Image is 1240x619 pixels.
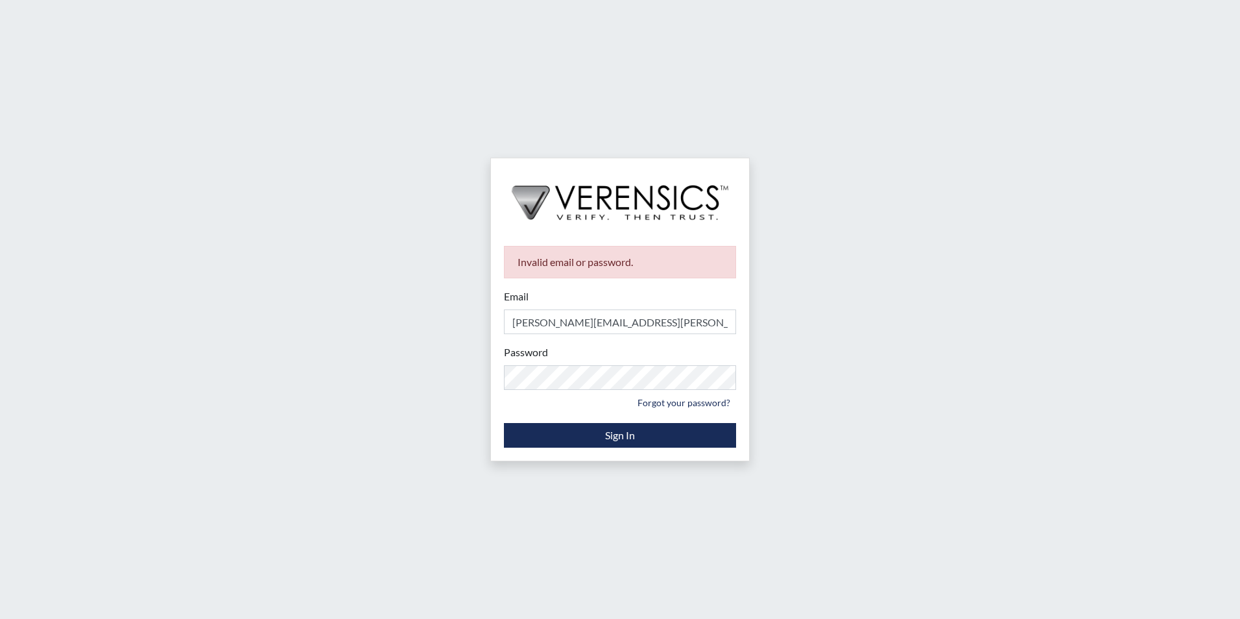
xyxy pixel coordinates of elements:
img: logo-wide-black.2aad4157.png [491,158,749,234]
label: Password [504,345,548,360]
input: Email [504,309,736,334]
label: Email [504,289,529,304]
a: Forgot your password? [632,393,736,413]
button: Sign In [504,423,736,448]
div: Invalid email or password. [504,246,736,278]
